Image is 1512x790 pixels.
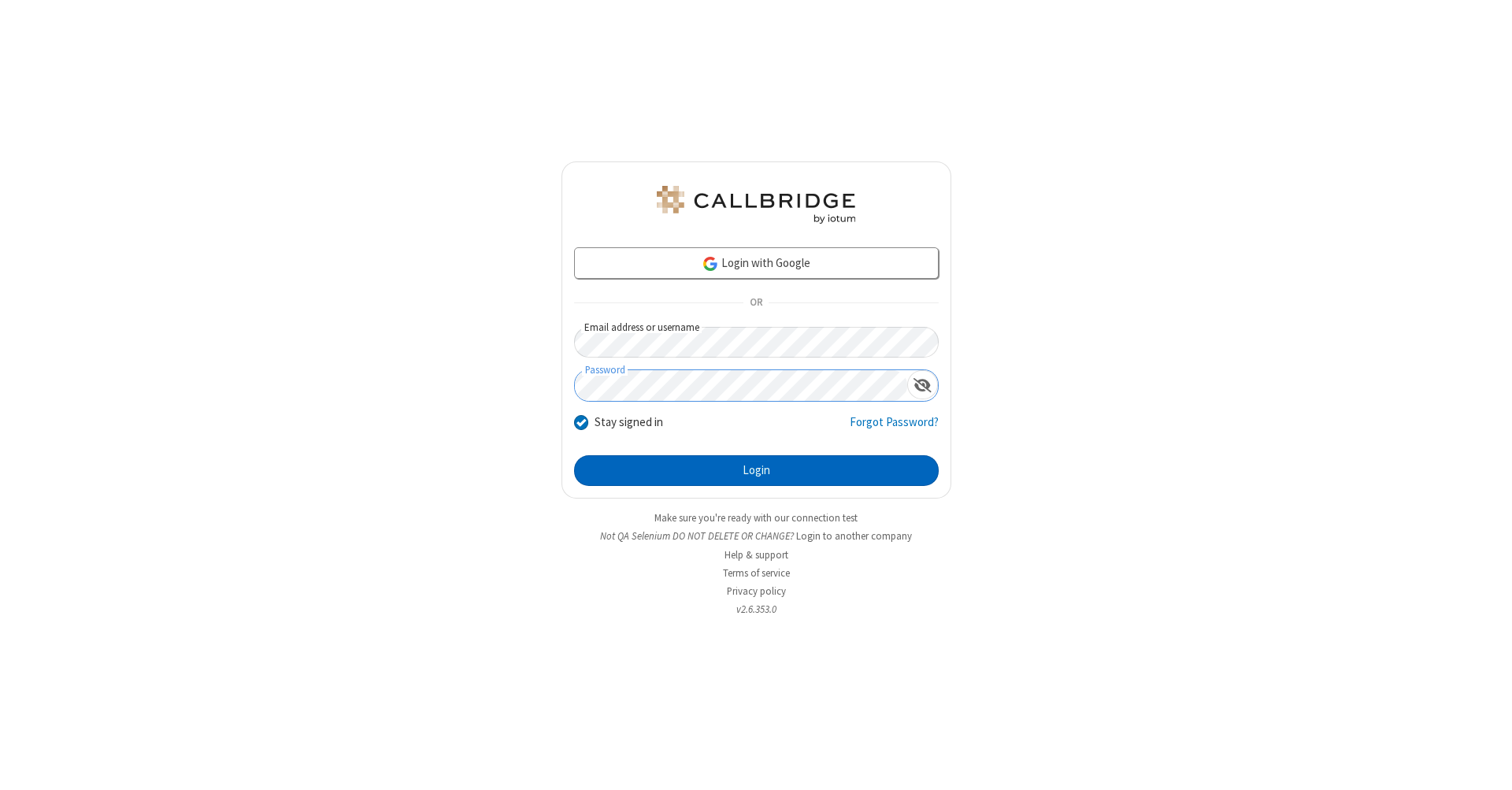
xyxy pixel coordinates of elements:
[743,292,769,314] span: OR
[595,414,663,432] label: Stay signed in
[574,247,939,279] a: Login with Google
[796,529,912,543] button: Login to another company
[654,511,858,525] a: Make sure you're ready with our connection test
[561,602,951,617] li: v2.6.353.0
[574,327,939,358] input: Email address or username
[724,548,788,562] a: Help & support
[727,584,786,598] a: Privacy policy
[723,566,790,580] a: Terms of service
[561,529,951,543] li: Not QA Selenium DO NOT DELETE OR CHANGE?
[574,455,939,487] button: Login
[575,370,907,401] input: Password
[907,370,938,399] div: Show password
[850,414,939,443] a: Forgot Password?
[702,255,719,273] img: google-icon.png
[654,186,858,224] img: QA Selenium DO NOT DELETE OR CHANGE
